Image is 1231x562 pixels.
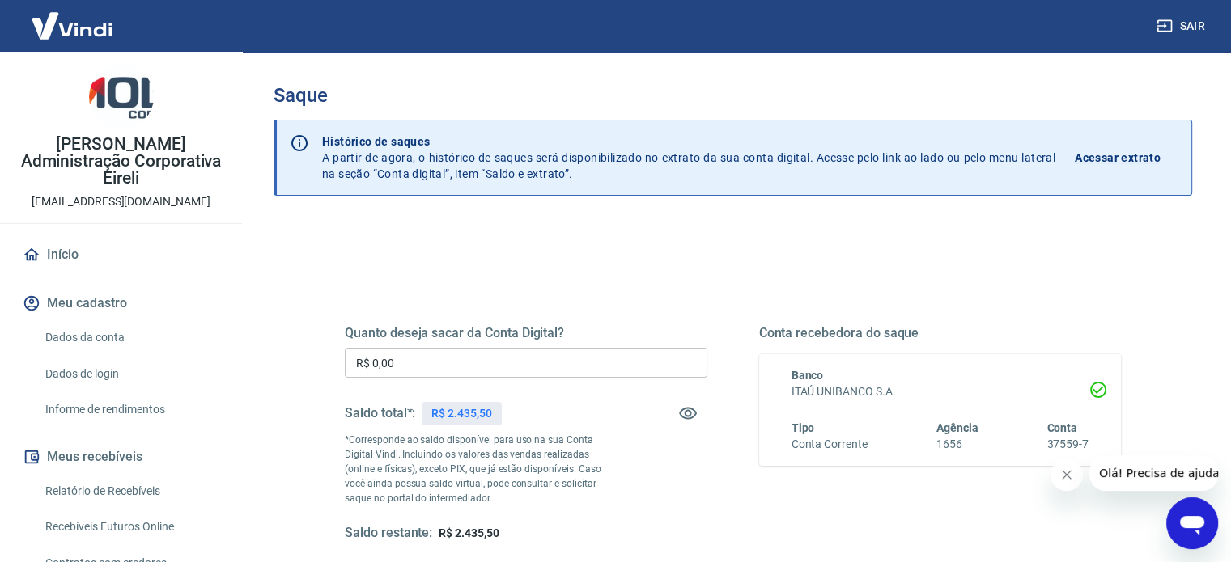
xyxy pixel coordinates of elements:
[345,433,617,505] p: *Corresponde ao saldo disponível para uso na sua Conta Digital Vindi. Incluindo os valores das ve...
[439,526,499,539] span: R$ 2.435,50
[39,475,223,508] a: Relatório de Recebíveis
[345,325,707,341] h5: Quanto deseja sacar da Conta Digital?
[322,133,1055,150] p: Histórico de saques
[792,436,868,453] h6: Conta Corrente
[322,133,1055,182] p: A partir de agora, o histórico de saques será disponibilizado no extrato da sua conta digital. Ac...
[39,393,223,426] a: Informe de rendimentos
[19,439,223,475] button: Meus recebíveis
[39,357,223,391] a: Dados de login
[19,285,223,321] button: Meu cadastro
[792,421,815,434] span: Tipo
[19,237,223,273] a: Início
[936,421,978,434] span: Agência
[1075,150,1161,166] p: Acessar extrato
[345,525,432,542] h5: Saldo restante:
[10,11,136,24] span: Olá! Precisa de ajuda?
[1051,458,1083,491] iframe: Fechar mensagem
[431,405,491,422] p: R$ 2.435,50
[759,325,1122,341] h5: Conta recebedora do saque
[19,1,125,50] img: Vindi
[1046,436,1089,453] h6: 37559-7
[274,84,1192,107] h3: Saque
[32,193,210,210] p: [EMAIL_ADDRESS][DOMAIN_NAME]
[792,369,824,382] span: Banco
[1089,455,1218,491] iframe: Mensagem da empresa
[39,510,223,543] a: Recebíveis Futuros Online
[1075,133,1178,182] a: Acessar extrato
[792,383,1089,400] h6: ITAÚ UNIBANCO S.A.
[39,321,223,354] a: Dados da conta
[1153,11,1212,41] button: Sair
[1046,421,1077,434] span: Conta
[1166,497,1218,549] iframe: Botão para abrir a janela de mensagens
[13,136,229,187] p: [PERSON_NAME] Administração Corporativa Eireli
[345,405,415,421] h5: Saldo total*:
[89,65,154,129] img: 2b62f921-ecb0-4eea-91c5-1bb2e5cf3199.jpeg
[936,436,978,453] h6: 1656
